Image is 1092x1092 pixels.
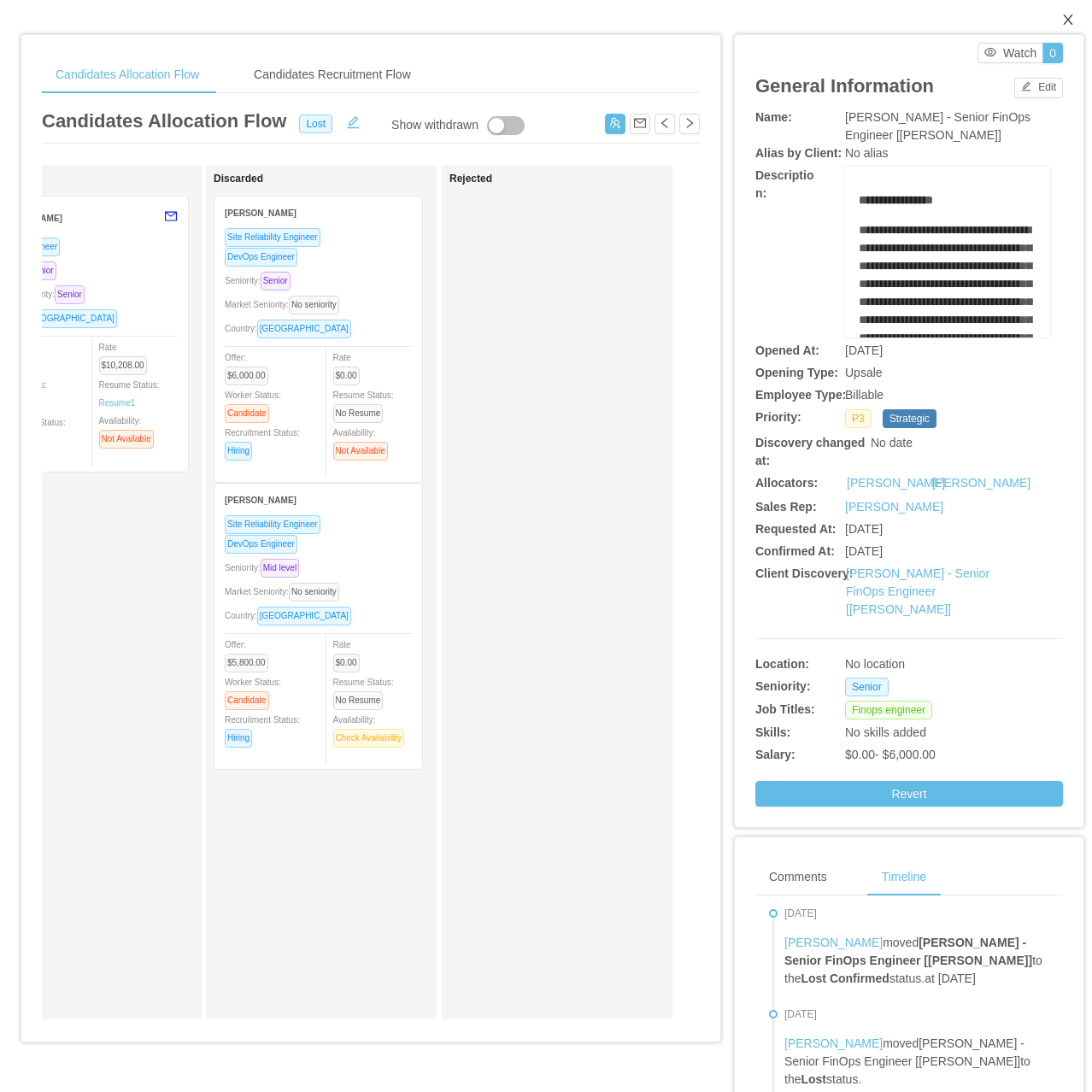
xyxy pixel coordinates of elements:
b: Client Discovery: [755,567,853,580]
b: Sales Rep: [755,500,817,514]
a: [PERSON_NAME] - Senior FinOps Engineer [[PERSON_NAME]] [846,567,989,616]
button: icon: usergroup-add [605,114,625,134]
span: No Resume [333,404,384,423]
span: [DATE] [845,522,883,536]
span: Availability: [333,428,395,455]
span: Seniority: [225,563,306,572]
button: icon: editEdit [1014,78,1063,98]
span: Senior [261,272,291,291]
a: [PERSON_NAME] [932,474,1030,492]
h1: Rejected [449,173,689,185]
b: Skills: [755,725,790,739]
a: [PERSON_NAME] [845,500,943,514]
span: Worker Status: [225,678,281,705]
b: Description: [755,168,813,200]
span: Billable [845,388,884,402]
div: rdw-editor [859,191,1037,362]
b: Opened At: [755,343,819,357]
h1: Discarded [214,173,453,185]
div: Candidates Allocation Flow [42,56,213,94]
span: $0.00 [333,367,360,385]
span: No skills added [845,725,926,739]
span: Senior [26,261,56,280]
span: $0.00 - $6,000.00 [845,748,936,761]
span: Rate [333,353,367,380]
button: icon: eyeWatch [978,43,1043,63]
span: Senior [55,285,85,304]
b: Requested At: [755,522,836,536]
button: icon: right [679,114,700,134]
span: Offer: [225,353,275,380]
span: [DATE] [784,1008,817,1020]
span: Resume Status: [333,390,394,418]
div: No location [845,655,999,673]
span: [GEOGRAPHIC_DATA] [23,309,117,328]
strong: Lost [801,1072,826,1086]
span: Not Available [99,430,154,449]
span: Resume Status: [99,380,160,408]
b: Alias by Client: [755,146,842,160]
span: [DATE] [784,907,817,919]
span: Candidate [225,691,269,710]
span: No seniority [289,296,339,314]
span: Rate [99,343,154,370]
span: Seniority: [225,276,297,285]
span: moved [PERSON_NAME] - Senior FinOps Engineer [[PERSON_NAME]] to the status. [784,1036,1030,1086]
span: Hiring [225,729,252,748]
span: Availability: [333,715,412,743]
span: Country: [225,611,358,620]
span: P3 [845,409,872,428]
b: Confirmed At: [755,544,835,558]
span: Candidate [225,404,269,423]
b: Employee Type: [755,388,846,402]
span: Site Reliability Engineer [225,515,320,534]
div: Comments [755,858,841,896]
span: Availability: [99,416,161,443]
span: $10,208.00 [99,356,147,375]
span: Senior [845,678,889,696]
span: Market Seniority: [225,300,346,309]
span: Recruitment Status: [225,428,300,455]
b: Job Titles: [755,702,815,716]
span: No Resume [333,691,384,710]
span: Finops engineer [845,701,932,719]
span: Market Seniority: [225,587,346,596]
article: General Information [755,72,934,100]
span: DevOps Engineer [225,535,297,554]
span: $0.00 [333,654,360,672]
i: icon: close [1061,13,1075,26]
span: $6,000.00 [225,367,268,385]
span: Offer: [225,640,275,667]
strong: [PERSON_NAME] [225,208,296,218]
span: Strategic [883,409,936,428]
span: [DATE] [845,544,883,558]
span: Worker Status: [225,390,281,418]
div: Timeline [868,858,940,896]
span: Recruitment Status: [225,715,300,743]
strong: [PERSON_NAME] [225,496,296,505]
span: No alias [845,146,889,160]
div: Candidates Recruitment Flow [240,56,425,94]
b: Priority: [755,410,801,424]
span: Rate [333,640,367,667]
b: Seniority: [755,679,811,693]
span: [GEOGRAPHIC_DATA] [257,320,351,338]
span: Mid level [261,559,299,578]
span: moved to the status. at [DATE] [784,936,1042,985]
span: Upsale [845,366,883,379]
button: 0 [1042,43,1063,63]
span: [PERSON_NAME] - Senior FinOps Engineer [[PERSON_NAME]] [845,110,1030,142]
button: mail [156,203,178,231]
div: rdw-wrapper [845,167,1050,338]
b: Location: [755,657,809,671]
span: No date [871,436,913,449]
span: Resume Status: [333,678,394,705]
a: [PERSON_NAME] [847,474,945,492]
span: Lost [299,114,332,133]
button: icon: mail [630,114,650,134]
a: [PERSON_NAME] [784,936,883,949]
span: Country: [225,324,358,333]
span: [GEOGRAPHIC_DATA] [257,607,351,625]
button: icon: left [655,114,675,134]
a: Resume1 [99,396,136,409]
